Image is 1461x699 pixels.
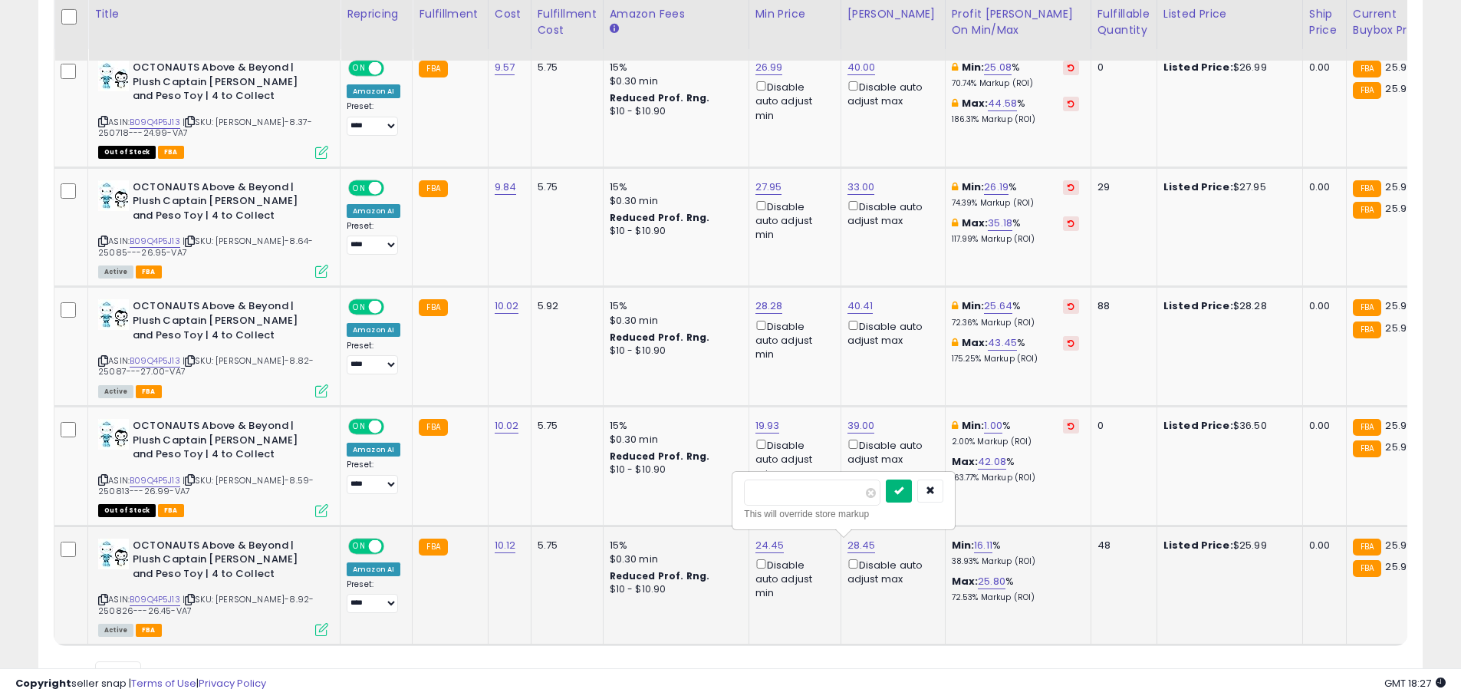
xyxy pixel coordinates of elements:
div: Amazon AI [347,84,400,98]
p: 117.99% Markup (ROI) [952,234,1079,245]
div: Disable auto adjust min [755,198,829,242]
div: Current Buybox Price [1353,6,1432,38]
div: $10 - $10.90 [610,463,737,476]
div: $36.50 [1163,419,1291,433]
b: Min: [962,418,985,433]
img: 41m-Gnv+f2L._SL40_.jpg [98,61,129,91]
div: Preset: [347,101,400,136]
div: $10 - $10.90 [610,345,737,358]
span: All listings that are currently out of stock and unavailable for purchase on Amazon [98,504,156,517]
small: FBA [1353,539,1381,556]
img: 41m-Gnv+f2L._SL40_.jpg [98,299,129,330]
div: 29 [1097,180,1145,194]
a: 10.02 [495,418,519,434]
div: % [952,419,1079,447]
div: Profit [PERSON_NAME] on Min/Max [952,6,1084,38]
div: Preset: [347,460,400,494]
div: 5.75 [538,419,591,433]
span: ON [350,301,369,314]
div: $0.30 min [610,314,737,328]
div: ASIN: [98,299,328,396]
div: Disable auto adjust max [847,78,933,108]
span: ON [350,181,369,194]
b: OCTONAUTS Above & Beyond | Plush Captain [PERSON_NAME] and Peso Toy | 4 to Collect [133,299,319,346]
p: 72.36% Markup (ROI) [952,318,1079,328]
a: 19.93 [755,418,780,434]
div: $10 - $10.90 [610,225,737,238]
span: ON [350,62,369,75]
div: Disable auto adjust min [755,556,829,601]
div: Disable auto adjust min [755,437,829,481]
div: Amazon AI [347,204,400,218]
a: 24.45 [755,538,785,553]
a: 43.45 [988,335,1017,351]
a: Privacy Policy [199,676,266,691]
div: Disable auto adjust max [847,318,933,348]
span: All listings that are currently out of stock and unavailable for purchase on Amazon [98,146,156,159]
div: Amazon Fees [610,6,742,22]
div: % [952,575,1079,603]
div: $0.30 min [610,433,737,447]
div: % [952,336,1079,364]
div: $28.28 [1163,299,1291,313]
a: 27.95 [755,180,782,195]
div: % [952,180,1079,209]
div: 0 [1097,61,1145,74]
a: B09Q4P5J13 [130,474,180,487]
a: 10.12 [495,538,516,553]
div: Cost [495,6,525,22]
span: All listings currently available for purchase on Amazon [98,385,133,398]
div: $0.30 min [610,194,737,208]
div: % [952,61,1079,89]
div: Min Price [755,6,834,22]
div: 0.00 [1309,180,1334,194]
span: Show: entries [65,667,176,681]
b: Max: [952,574,979,589]
small: FBA [1353,180,1381,197]
div: 5.75 [538,61,591,74]
a: Terms of Use [131,676,196,691]
b: Reduced Prof. Rng. [610,91,710,104]
span: 25.99 [1385,180,1413,194]
div: $27.95 [1163,180,1291,194]
b: Listed Price: [1163,180,1233,194]
p: 175.25% Markup (ROI) [952,354,1079,364]
small: FBA [1353,299,1381,316]
div: 15% [610,539,737,552]
small: FBA [1353,61,1381,77]
span: All listings currently available for purchase on Amazon [98,265,133,279]
div: Fulfillable Quantity [1097,6,1150,38]
div: $0.30 min [610,74,737,88]
span: | SKU: [PERSON_NAME]-8.37-250718---24.99-VA7 [98,116,312,139]
div: 15% [610,299,737,313]
a: 1.00 [984,418,1002,434]
b: Reduced Prof. Rng. [610,450,710,463]
div: $25.99 [1163,539,1291,552]
div: Title [94,6,334,22]
b: Reduced Prof. Rng. [610,569,710,582]
span: 25.99 [1385,60,1413,74]
span: | SKU: [PERSON_NAME]-8.64-25085---26.95-VA7 [98,235,313,258]
div: $10 - $10.90 [610,583,737,596]
div: 5.75 [538,180,591,194]
div: Disable auto adjust max [847,437,933,467]
a: 26.99 [755,60,783,75]
span: ON [350,539,369,552]
span: 25.99 [1385,559,1413,574]
img: 41m-Gnv+f2L._SL40_.jpg [98,180,129,211]
img: 41m-Gnv+f2L._SL40_.jpg [98,419,129,450]
p: 70.74% Markup (ROI) [952,78,1079,89]
div: Preset: [347,341,400,375]
a: 26.19 [984,180,1009,195]
div: 0.00 [1309,299,1334,313]
span: ON [350,420,369,434]
div: % [952,299,1079,328]
b: OCTONAUTS Above & Beyond | Plush Captain [PERSON_NAME] and Peso Toy | 4 to Collect [133,539,319,585]
span: All listings currently available for purchase on Amazon [98,624,133,637]
div: Preset: [347,579,400,614]
a: 40.00 [847,60,876,75]
p: 38.93% Markup (ROI) [952,556,1079,567]
div: Amazon AI [347,562,400,576]
a: B09Q4P5J13 [130,235,180,248]
a: 40.41 [847,298,874,314]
